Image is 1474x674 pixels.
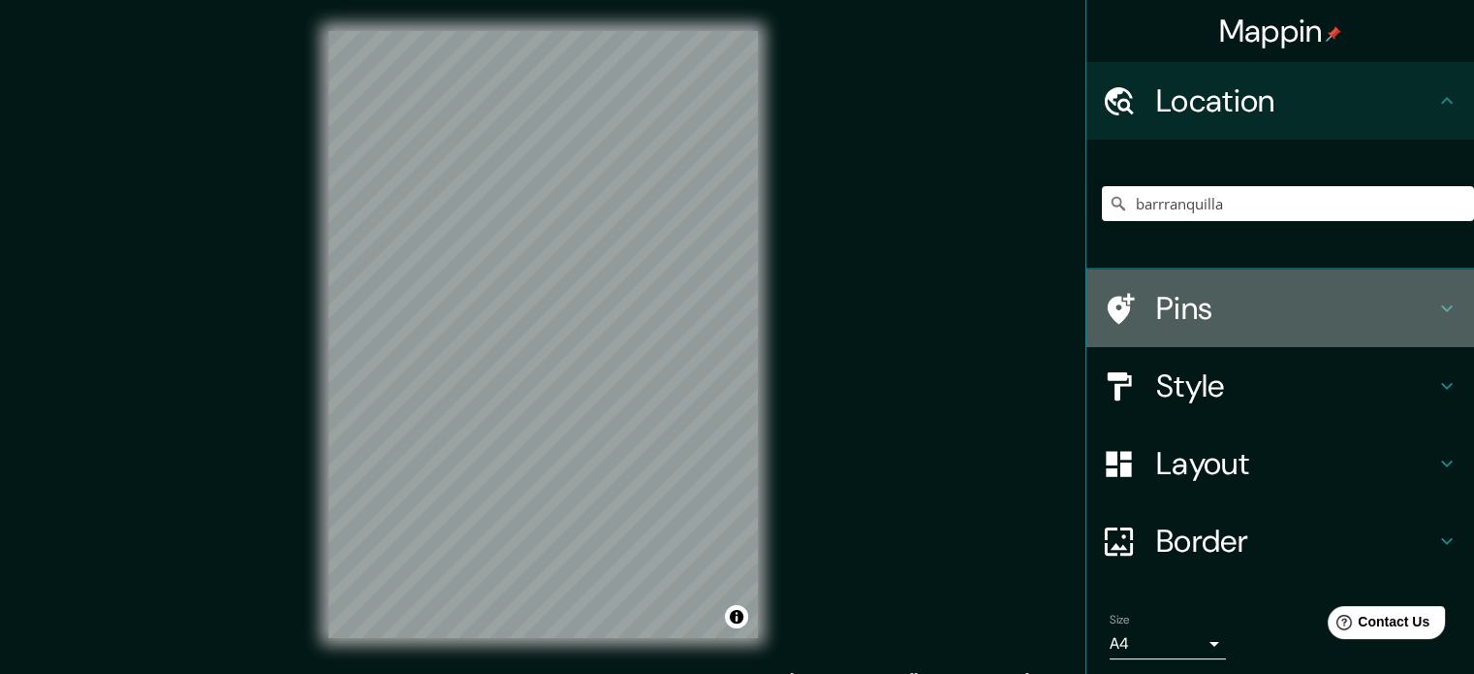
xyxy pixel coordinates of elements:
[1086,270,1474,347] div: Pins
[1086,62,1474,140] div: Location
[1156,444,1435,483] h4: Layout
[1219,12,1342,50] h4: Mappin
[1156,522,1435,561] h4: Border
[725,605,748,628] button: Toggle attribution
[1086,502,1474,580] div: Border
[1102,186,1474,221] input: Pick your city or area
[1156,81,1435,120] h4: Location
[1156,367,1435,405] h4: Style
[1086,425,1474,502] div: Layout
[1110,628,1226,659] div: A4
[329,31,758,638] canvas: Map
[1302,598,1453,653] iframe: Help widget launcher
[1326,26,1341,42] img: pin-icon.png
[1156,289,1435,328] h4: Pins
[1110,612,1130,628] label: Size
[1086,347,1474,425] div: Style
